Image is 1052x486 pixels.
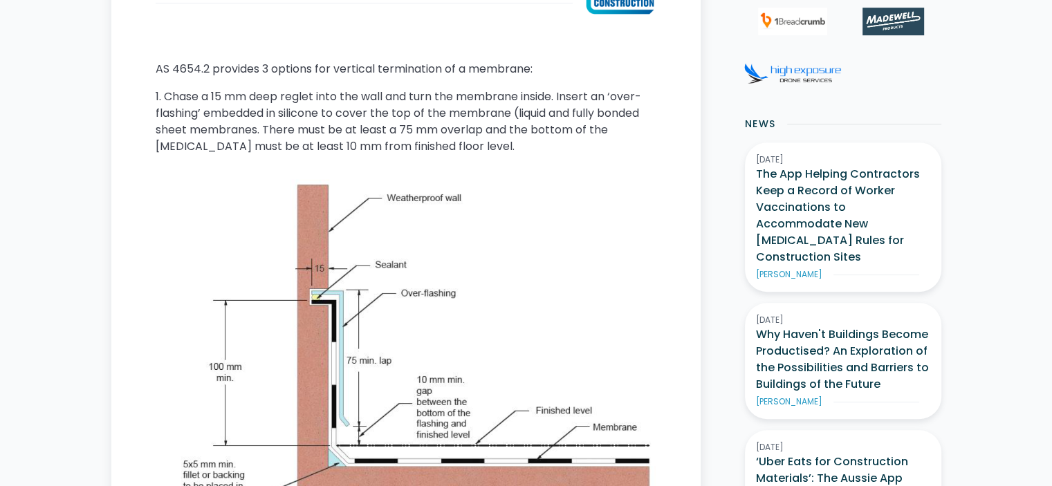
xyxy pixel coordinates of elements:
div: [DATE] [756,153,930,166]
h2: News [745,117,776,131]
p: AS 4654.2 provides 3 options for vertical termination of a membrane: [156,61,656,77]
div: [DATE] [756,441,930,454]
div: [DATE] [756,314,930,326]
img: High Exposure [744,63,841,84]
p: 1. Chase a 15 mm deep reglet into the wall and turn the membrane inside. Insert an ‘over-flashing... [156,88,656,155]
div: [PERSON_NAME] [756,268,822,281]
div: [PERSON_NAME] [756,395,822,408]
img: 1Breadcrumb [758,8,827,35]
h3: Why Haven't Buildings Become Productised? An Exploration of the Possibilities and Barriers to Bui... [756,326,930,393]
img: Madewell Products [862,8,923,35]
h3: The App Helping Contractors Keep a Record of Worker Vaccinations to Accommodate New [MEDICAL_DATA... [756,166,930,265]
a: [DATE]Why Haven't Buildings Become Productised? An Exploration of the Possibilities and Barriers ... [745,303,941,419]
a: [DATE]The App Helping Contractors Keep a Record of Worker Vaccinations to Accommodate New [MEDICA... [745,142,941,292]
